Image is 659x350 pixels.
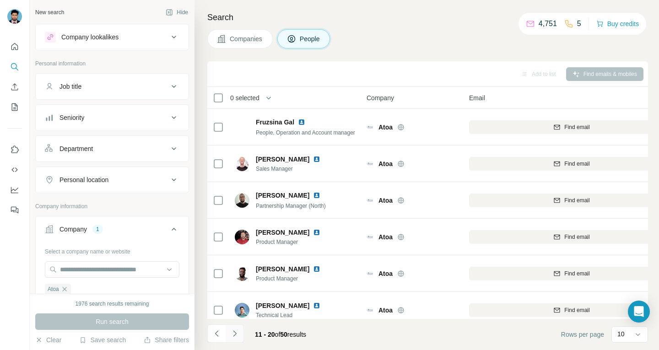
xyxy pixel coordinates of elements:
img: Avatar [235,156,249,171]
button: Navigate to next page [226,324,244,343]
img: LinkedIn logo [313,192,320,199]
span: Find email [564,196,589,205]
span: People, Operation and Account manager [256,129,355,136]
button: Clear [35,335,61,345]
img: Logo of Atoa [367,197,374,204]
div: Select a company name or website [45,244,179,256]
button: Navigate to previous page [207,324,226,343]
img: Avatar [235,303,249,318]
button: Search [7,59,22,75]
img: Logo of Atoa [367,233,374,241]
span: Partnership Manager (North) [256,203,326,209]
div: New search [35,8,64,16]
div: Company lookalikes [61,32,119,42]
div: Department [59,144,93,153]
p: 4,751 [539,18,557,29]
img: Avatar [7,9,22,24]
img: LinkedIn logo [313,156,320,163]
button: Company1 [36,218,189,244]
span: [PERSON_NAME] [256,228,309,237]
span: Atoa [378,196,393,205]
img: Logo of Atoa [367,307,374,314]
div: 1976 search results remaining [76,300,149,308]
button: Personal location [36,169,189,191]
span: Technical Lead [256,311,331,319]
img: Logo of Atoa [367,124,374,131]
span: Find email [564,269,589,278]
span: Atoa [378,269,393,278]
button: Use Surfe API [7,162,22,178]
img: LinkedIn logo [313,302,320,309]
button: Share filters [144,335,189,345]
button: Buy credits [596,17,639,30]
button: Dashboard [7,182,22,198]
button: Use Surfe on LinkedIn [7,141,22,158]
span: Company [367,93,394,102]
div: Open Intercom Messenger [628,301,650,323]
span: 50 [280,331,287,338]
p: 10 [617,329,625,339]
span: Sales Manager [256,165,331,173]
img: LinkedIn logo [298,118,305,126]
div: Personal location [59,175,108,184]
button: Hide [159,5,194,19]
p: Personal information [35,59,189,68]
button: Enrich CSV [7,79,22,95]
button: Job title [36,75,189,97]
span: of [275,331,281,338]
span: Find email [564,233,589,241]
span: [PERSON_NAME] [256,155,309,164]
span: Atoa [378,232,393,242]
span: [PERSON_NAME] [256,301,309,310]
button: My lists [7,99,22,115]
img: Logo of Atoa [367,270,374,277]
img: Logo of Atoa [367,160,374,167]
span: 11 - 20 [255,331,275,338]
span: Companies [230,34,263,43]
h4: Search [207,11,648,24]
div: 1 [92,225,103,233]
p: 5 [577,18,581,29]
span: Find email [564,306,589,314]
img: Avatar [235,266,249,281]
span: People [300,34,321,43]
div: Company [59,225,87,234]
img: Avatar [235,193,249,208]
span: Atoa [378,306,393,315]
p: Company information [35,202,189,210]
span: Email [469,93,485,102]
span: Fruzsina Gal [256,118,294,127]
span: Find email [564,160,589,168]
span: 0 selected [230,93,259,102]
span: Atoa [378,159,393,168]
span: Product Manager [256,238,331,246]
span: Atoa [378,123,393,132]
img: Avatar [235,230,249,244]
img: LinkedIn logo [313,229,320,236]
img: LinkedIn logo [313,265,320,273]
button: Company lookalikes [36,26,189,48]
button: Department [36,138,189,160]
button: Seniority [36,107,189,129]
button: Quick start [7,38,22,55]
div: Job title [59,82,81,91]
span: results [255,331,306,338]
span: Find email [564,123,589,131]
button: Feedback [7,202,22,218]
span: Product Manager [256,275,331,283]
span: [PERSON_NAME] [256,191,309,200]
span: [PERSON_NAME] [256,264,309,274]
span: Atoa [48,285,59,293]
button: Save search [79,335,126,345]
img: Avatar [235,120,249,135]
div: Seniority [59,113,84,122]
span: Rows per page [561,330,604,339]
